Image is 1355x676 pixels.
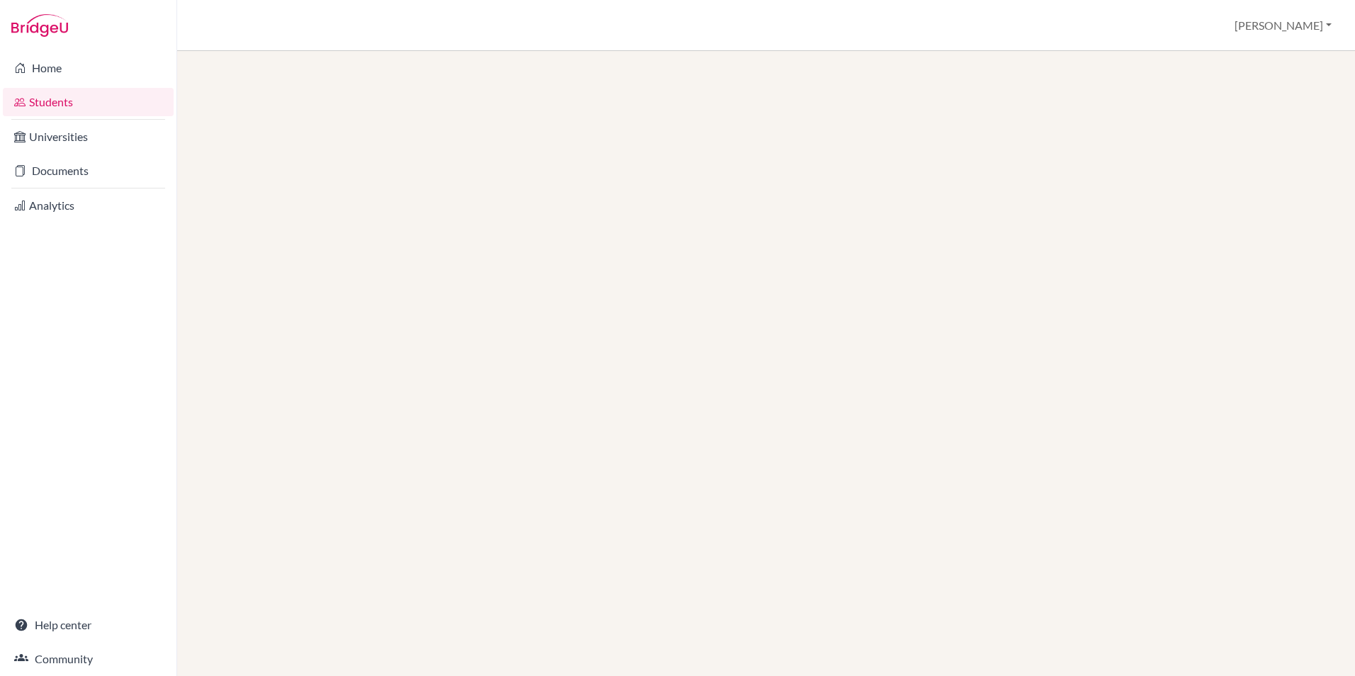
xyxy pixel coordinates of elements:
[11,14,68,37] img: Bridge-U
[3,54,174,82] a: Home
[3,645,174,673] a: Community
[3,157,174,185] a: Documents
[3,88,174,116] a: Students
[3,611,174,639] a: Help center
[3,123,174,151] a: Universities
[3,191,174,220] a: Analytics
[1228,12,1338,39] button: [PERSON_NAME]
